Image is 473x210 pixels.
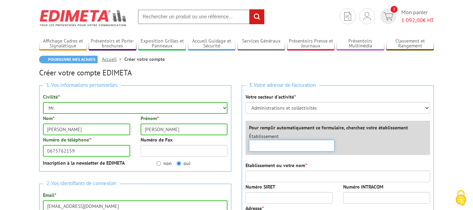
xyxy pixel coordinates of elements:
span: 2. Vos identifiants de connexion [43,179,119,188]
span: € HT [401,16,434,24]
a: Accueil Guidage et Sécurité [188,38,236,49]
label: Numéro de téléphone [43,136,91,143]
label: Numéro INTRACOM [343,183,383,190]
span: 1 092,00 [401,17,423,24]
img: devis rapide [383,12,393,20]
a: Présentoirs Presse et Journaux [287,38,335,49]
img: Cookies (fenêtre modale) [452,189,470,207]
a: Présentoirs et Porte-brochures [89,38,136,49]
label: Etablissement ou votre nom [246,162,307,169]
button: Cookies (fenêtre modale) [449,186,473,210]
h2: Créer votre compte EDIMETA [39,69,434,77]
a: Exposition Grilles et Panneaux [138,38,186,49]
input: oui [177,161,181,166]
div: Établissement [244,133,340,152]
a: Poursuivre mes achats [39,56,98,63]
img: devis rapide [363,12,371,20]
a: devis rapide 3 Mon panier 1 092,00€ HT [378,8,434,24]
span: 3. Votre adresse de facturation [246,81,319,90]
strong: Inscription à la newsletter de EDIMETA [43,160,125,166]
label: oui [177,160,190,167]
label: Civilité [43,93,60,100]
label: Pour remplir automatiquement ce formulaire, cherchez votre établissement [249,124,408,131]
label: Numéro SIRET [246,183,275,190]
input: rechercher [249,9,264,24]
label: Nom [43,115,54,122]
img: devis rapide [344,12,351,21]
label: Votre secteur d'activité [246,93,296,100]
a: Accueil [102,56,124,62]
input: non [157,161,161,166]
li: Créer votre compte [124,56,165,63]
a: Classement et Rangement [386,38,434,49]
a: Affichage Cadres et Signalétique [39,38,87,49]
span: Mon panier [401,8,434,24]
label: Email [43,192,56,199]
span: 1. Vos informations personnelles [43,81,121,90]
span: 3 [391,6,398,13]
a: Présentoirs Multimédia [337,38,384,49]
label: Prénom [141,115,159,122]
label: Numéro de Fax [141,136,172,143]
input: Rechercher un produit ou une référence... [138,9,265,24]
img: Edimeta [39,5,127,31]
a: Services Généraux [238,38,285,49]
label: non [157,160,172,167]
